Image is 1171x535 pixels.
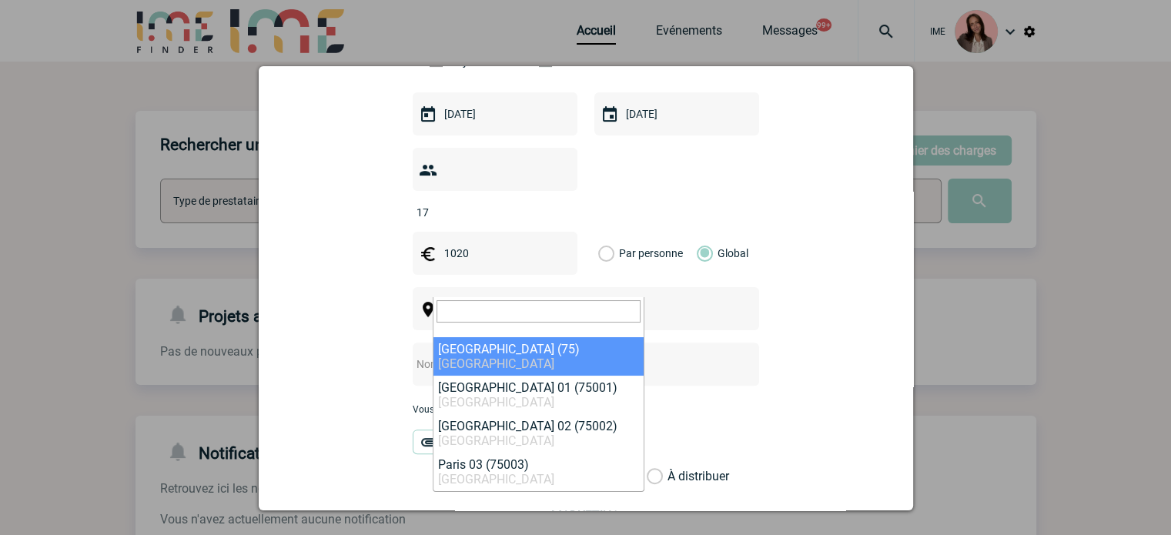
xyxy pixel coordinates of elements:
label: À distribuer [647,469,663,484]
input: Nombre de participants [413,202,557,222]
input: Date de fin [622,104,728,124]
li: [GEOGRAPHIC_DATA] 01 (75001) [433,376,644,414]
input: Date de début [440,104,547,124]
label: Global [697,232,707,275]
input: Budget HT [440,243,547,263]
li: [GEOGRAPHIC_DATA] 02 (75002) [433,414,644,453]
input: Nom de l'événement [413,354,718,374]
span: [GEOGRAPHIC_DATA] [438,433,554,448]
span: [GEOGRAPHIC_DATA] [438,356,554,371]
label: Par personne [598,232,615,275]
span: [GEOGRAPHIC_DATA] [438,395,554,410]
li: Paris 03 (75003) [433,453,644,491]
h3: MARKETING [417,509,755,523]
p: Vous pouvez ajouter une pièce jointe à votre demande [413,404,759,415]
li: [GEOGRAPHIC_DATA] (75) [433,337,644,376]
span: [GEOGRAPHIC_DATA] [438,472,554,487]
